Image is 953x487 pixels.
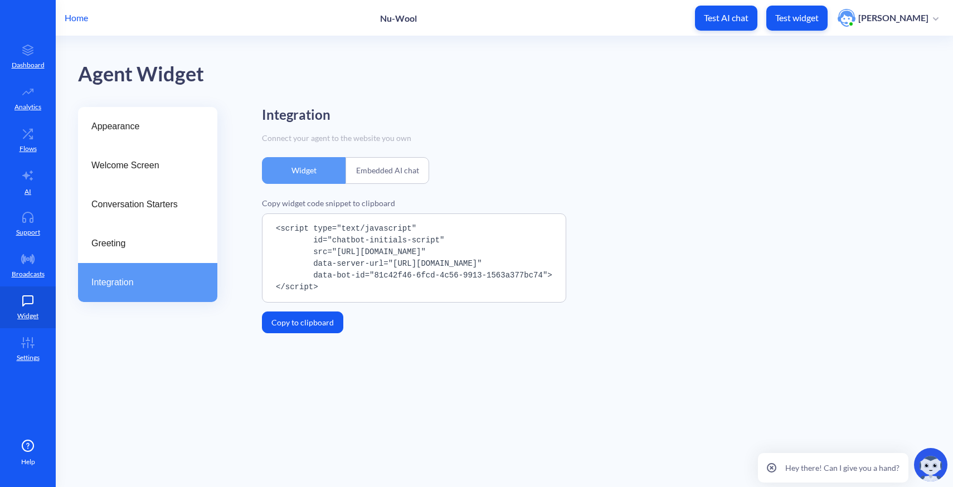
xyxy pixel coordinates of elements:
span: Welcome Screen [91,159,195,172]
div: Connect your agent to the website you own [262,132,931,144]
span: Greeting [91,237,195,250]
p: Home [65,11,88,25]
button: Test AI chat [695,6,757,31]
a: Appearance [78,107,217,146]
p: Hey there! Can I give you a hand? [785,462,899,474]
p: AI [25,187,31,197]
p: Nu-Wool [380,13,417,23]
span: Help [21,457,35,467]
p: Dashboard [12,60,45,70]
p: Broadcasts [12,269,45,279]
div: Widget [262,157,346,184]
p: Flows [20,144,37,154]
p: [PERSON_NAME] [858,12,928,24]
pre: <script type="text/javascript" id="chatbot-initials-script" src="[URL][DOMAIN_NAME]" data-server-... [262,213,566,303]
h2: Integration [262,107,330,123]
span: Appearance [91,120,195,133]
span: Integration [91,276,195,289]
img: user photo [838,9,855,27]
a: Integration [78,263,217,302]
p: Test widget [775,12,819,23]
div: Agent Widget [78,59,953,90]
p: Analytics [14,102,41,112]
p: Widget [17,311,38,321]
a: Greeting [78,224,217,263]
img: copilot-icon.svg [914,448,947,481]
div: Embedded AI chat [346,157,429,184]
p: Settings [17,353,40,363]
p: Test AI chat [704,12,748,23]
span: Conversation Starters [91,198,195,211]
button: user photo[PERSON_NAME] [832,8,944,28]
a: Conversation Starters [78,185,217,224]
button: Test widget [766,6,828,31]
button: Copy to clipboard [262,311,343,333]
a: Welcome Screen [78,146,217,185]
div: Copy widget code snippet to clipboard [262,197,931,209]
p: Support [16,227,40,237]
